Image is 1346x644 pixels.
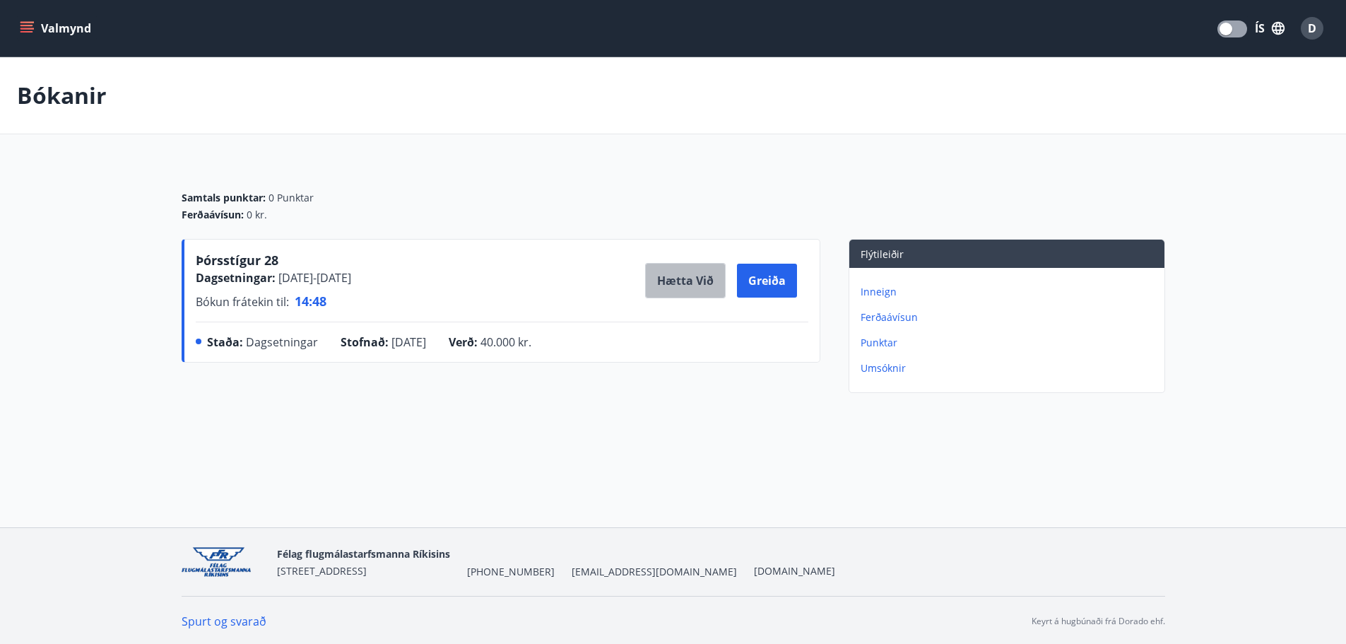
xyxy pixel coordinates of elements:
span: 40.000 kr. [480,334,531,350]
button: ÍS [1247,16,1292,41]
span: 14 : [295,293,312,310]
span: Translations Mode [1220,23,1232,35]
span: Ferðaávísun : [182,208,244,222]
img: jpzx4QWYf4KKDRVudBx9Jb6iv5jAOT7IkiGygIXa.png [182,547,266,578]
span: [EMAIL_ADDRESS][DOMAIN_NAME] [572,565,737,579]
p: Ferðaávísun [861,310,1159,324]
span: Bókun frátekin til : [196,293,289,310]
span: Verð : [449,334,478,350]
span: [DATE] - [DATE] [276,270,351,286]
span: Samtals punktar : [182,191,266,205]
button: Greiða [737,264,797,298]
p: Umsóknir [861,361,1159,375]
p: Inneign [861,285,1159,299]
span: Dagsetningar [246,334,318,350]
p: Bókanir [17,80,107,111]
span: Þórsstígur 28 [196,252,278,269]
span: D [1308,21,1316,36]
span: [PHONE_NUMBER] [467,565,555,579]
a: [DOMAIN_NAME] [754,564,835,578]
button: Hætta við [645,263,726,298]
span: Félag flugmálastarfsmanna Ríkisins [277,547,450,561]
span: Dagsetningar : [196,270,276,286]
p: Punktar [861,336,1159,350]
span: 0 Punktar [268,191,314,205]
button: D [1295,11,1329,45]
span: 0 kr. [247,208,267,222]
span: [DATE] [391,334,426,350]
span: Staða : [207,334,243,350]
a: Spurt og svarað [182,614,266,629]
span: Stofnað : [341,334,389,350]
span: Flýtileiðir [861,247,904,261]
button: menu [17,16,97,41]
span: [STREET_ADDRESS] [277,564,367,578]
p: Keyrt á hugbúnaði frá Dorado ehf. [1032,615,1165,628]
span: 48 [312,293,326,310]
